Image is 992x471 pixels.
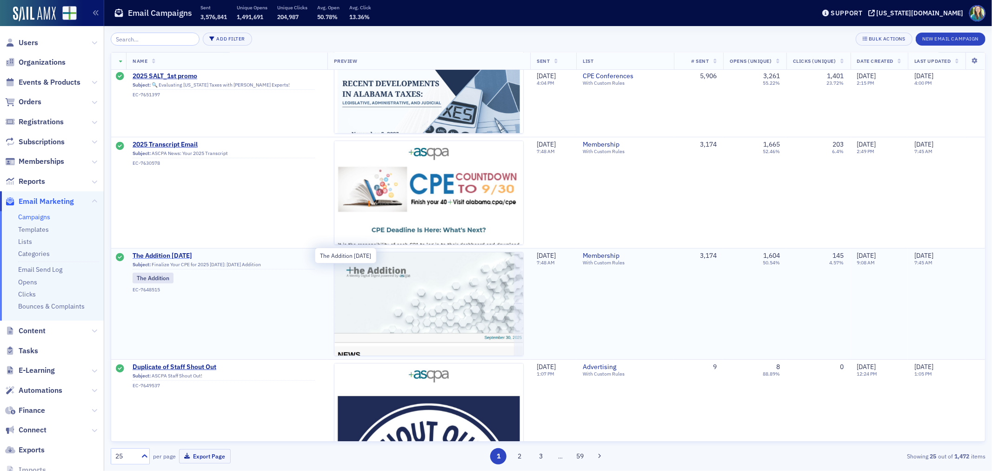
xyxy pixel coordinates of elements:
[5,445,45,455] a: Exports
[133,82,315,90] div: 🔍 Evaluating [US_STATE] Taxes with [PERSON_NAME] Experts!
[914,363,933,371] span: [DATE]
[914,140,933,148] span: [DATE]
[5,77,80,87] a: Events & Products
[115,451,136,461] div: 25
[19,38,38,48] span: Users
[840,363,844,371] div: 0
[680,72,717,81] div: 5,906
[18,213,50,221] a: Campaigns
[857,140,876,148] span: [DATE]
[317,13,338,20] span: 50.78%
[349,13,370,20] span: 13.36%
[537,80,554,87] time: 4:04 PM
[969,5,985,21] span: Profile
[133,252,315,260] a: The Addition [DATE]
[19,326,46,336] span: Content
[916,33,985,46] button: New Email Campaign
[13,7,56,21] img: SailAMX
[763,72,780,81] div: 3,261
[5,405,45,416] a: Finance
[153,452,176,460] label: per page
[133,92,315,98] div: EC-7651397
[680,252,717,260] div: 3,174
[868,10,967,16] button: [US_STATE][DOMAIN_NAME]
[832,148,844,155] div: 6.4%
[833,141,844,149] div: 203
[200,13,227,20] span: 3,576,841
[583,72,667,81] a: CPE Conferences
[914,370,932,377] time: 1:05 PM
[537,72,556,80] span: [DATE]
[914,251,933,260] span: [DATE]
[691,58,709,64] span: # Sent
[18,225,49,234] a: Templates
[583,141,667,149] span: Membership
[317,4,340,11] p: Avg. Open
[19,425,47,435] span: Connect
[315,248,377,263] div: The Addition [DATE]
[914,72,933,80] span: [DATE]
[554,452,567,460] span: …
[572,448,588,464] button: 59
[583,371,667,377] div: With Custom Rules
[19,57,66,67] span: Organizations
[133,82,151,88] span: Subject:
[583,363,667,371] a: Advertising
[5,385,62,396] a: Automations
[763,81,780,87] div: 55.22%
[133,262,151,268] span: Subject:
[537,58,550,64] span: Sent
[830,260,844,266] div: 4.57%
[5,156,64,167] a: Memberships
[5,365,55,376] a: E-Learning
[133,141,315,149] a: 2025 Transcript Email
[19,365,55,376] span: E-Learning
[277,4,307,11] p: Unique Clicks
[5,57,66,67] a: Organizations
[19,156,64,167] span: Memberships
[19,77,80,87] span: Events & Products
[19,196,74,207] span: Email Marketing
[18,249,50,258] a: Categories
[19,445,45,455] span: Exports
[111,33,200,46] input: Search…
[763,141,780,149] div: 1,665
[18,237,32,246] a: Lists
[831,9,863,17] div: Support
[827,72,844,81] div: 1,401
[5,346,38,356] a: Tasks
[133,150,315,159] div: ASCPA News: Your 2025 Transcript
[349,4,371,11] p: Avg. Click
[5,176,45,187] a: Reports
[583,148,667,155] div: With Custom Rules
[537,148,555,155] time: 7:48 AM
[877,9,964,17] div: [US_STATE][DOMAIN_NAME]
[19,346,38,356] span: Tasks
[583,260,667,266] div: With Custom Rules
[19,405,45,416] span: Finance
[583,252,667,260] a: Membership
[133,72,315,81] a: 2025 SALT_1st promo
[869,36,905,41] div: Bulk Actions
[512,448,528,464] button: 2
[203,33,252,46] button: Add Filter
[776,363,780,371] div: 8
[537,140,556,148] span: [DATE]
[537,259,555,266] time: 7:48 AM
[856,33,912,46] button: Bulk Actions
[793,58,836,64] span: Clicks (Unique)
[916,34,985,42] a: New Email Campaign
[116,364,125,374] div: Sent
[277,13,299,20] span: 204,987
[537,363,556,371] span: [DATE]
[730,58,772,64] span: Opens (Unique)
[5,196,74,207] a: Email Marketing
[19,117,64,127] span: Registrations
[133,273,173,283] div: The Addition
[680,363,717,371] div: 9
[857,370,878,377] time: 12:24 PM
